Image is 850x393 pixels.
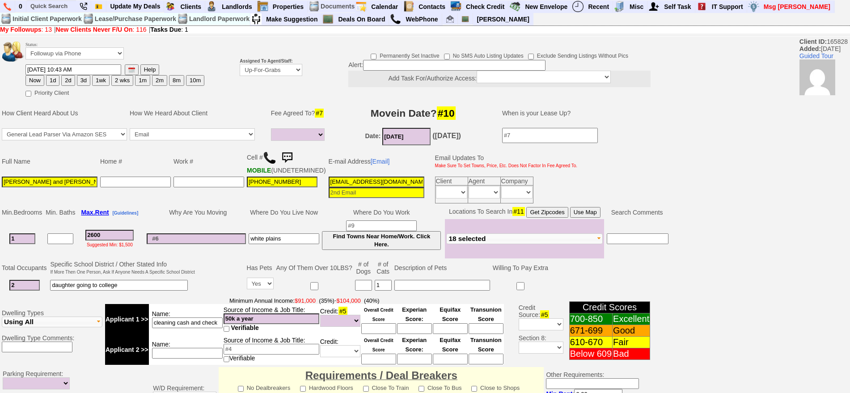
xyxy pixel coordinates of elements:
[147,233,246,244] input: #6
[149,304,223,334] td: Name:
[249,233,319,244] input: #8
[56,26,133,33] b: New Clients Never F/U On
[105,334,149,365] td: Applicant 2 >>
[309,1,320,12] img: docs.png
[444,54,450,59] input: No SMS Auto Listing Updates
[85,230,134,241] input: #3
[13,209,42,216] span: Bedrooms
[300,386,306,392] input: Hardwood Floors
[368,1,402,13] a: Calendar
[708,1,747,13] a: IT Support
[354,259,373,276] td: # of Dogs
[440,337,461,353] font: Equifax Score
[540,310,549,319] span: #5
[231,324,259,331] span: Verifiable
[569,302,650,313] td: Credit Scores
[56,26,147,33] a: New Clients Never F/U On: 116
[327,148,426,175] td: E-mail Address
[491,259,550,276] td: Willing To Pay Extra
[371,54,376,59] input: Permanently Set Inactive
[15,0,26,12] a: 0
[2,317,102,327] button: Using All
[95,3,102,10] img: Bookmark.png
[613,337,650,348] td: Fair
[329,177,424,187] input: 1st Email - Question #0
[172,148,245,175] td: Work #
[402,337,427,353] font: Experian Score:
[764,3,830,10] font: Msg [PERSON_NAME]
[799,45,821,52] b: Added:
[403,1,414,12] img: contact.png
[224,344,319,355] input: #4
[224,313,319,324] input: #4
[0,259,49,276] td: Total Occupants
[355,1,367,12] img: appt_icon.png
[648,1,660,12] img: myadd.png
[150,26,181,33] b: Tasks Due
[390,13,401,25] img: call.png
[0,13,12,25] img: docs.png
[95,209,109,216] span: Rent
[44,206,76,219] td: Min. Baths
[371,158,390,165] a: [Email]
[320,304,361,334] td: Credit:
[111,75,133,86] button: 2 wks
[361,354,396,364] input: Ask Customer: Do You Know Your Overall Credit Score
[305,369,457,381] font: Requirements / Deal Breakers
[240,59,292,63] b: Assigned To Agent/Staff:
[27,0,76,12] input: Quick Search
[471,382,520,392] label: Close to Shops
[505,296,565,366] td: Credit Source: Section 8:
[223,304,320,334] td: Source of Income & Job Title:
[0,296,104,366] td: Dwelling Types Dwelling Type Comments:
[99,148,172,175] td: Home #
[247,167,271,174] font: MOBILE
[569,313,612,325] td: 700-850
[402,306,427,322] font: Experian Score:
[461,15,469,23] img: chalkboard.png
[365,132,381,139] b: Date:
[25,42,124,57] font: Status:
[0,206,44,219] td: Min.
[469,323,503,334] input: Ask Customer: Do You Know Your Transunion Credit Score
[12,13,82,25] td: Initial Client Paperwork
[433,323,468,334] input: Ask Customer: Do You Know Your Equifax Credit Score
[46,75,59,86] button: 1d
[80,3,87,10] img: phone22.png
[363,386,369,392] input: Close To Train
[448,235,486,242] span: 18 selected
[278,149,296,167] img: sms.png
[9,280,40,291] input: #2
[435,177,468,185] td: Client
[346,220,417,231] input: #9
[660,1,695,13] a: Self Task
[613,348,650,360] td: Bad
[2,42,29,62] img: people.png
[334,105,492,121] h3: Movein Date?
[263,151,276,165] img: call.png
[569,348,612,360] td: Below 609
[570,207,600,218] button: Use Map
[348,60,651,87] div: Alert:
[81,209,109,216] b: Max.
[446,233,603,244] button: 18 selected
[419,382,461,392] label: Close To Bus
[245,259,275,276] td: Has Pets
[470,337,502,353] font: Transunion Score
[320,0,355,13] td: Documents
[270,100,329,127] td: Fee Agreed To?
[61,75,75,86] button: 2d
[361,323,396,334] input: Ask Customer: Do You Know Your Overall Credit Score
[152,75,167,86] button: 2m
[474,13,533,25] a: [PERSON_NAME]
[169,75,184,86] button: 8m
[206,1,217,12] img: landlord.png
[49,259,196,276] td: Specific School District / Other Stated Info
[320,334,361,365] td: Credit:
[322,13,334,25] img: chalkboard.png
[364,308,393,322] font: Overall Credit Score
[321,206,442,219] td: Where Do You Work
[4,318,34,325] span: Using All
[502,128,598,143] input: #7
[105,297,504,304] span: -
